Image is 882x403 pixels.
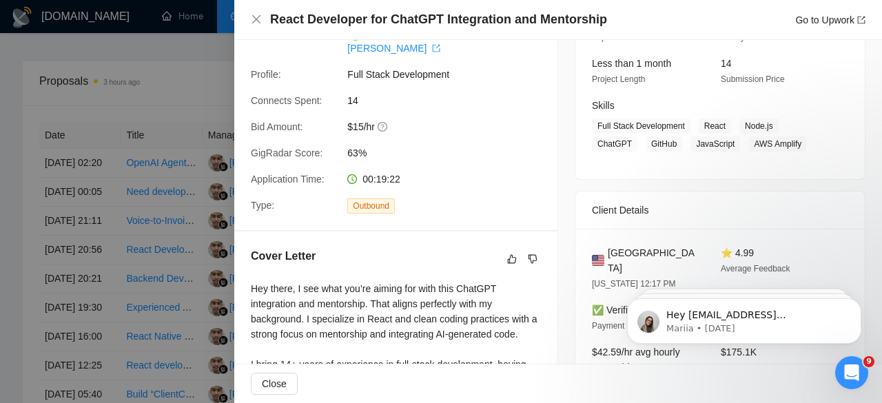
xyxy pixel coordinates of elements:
[592,74,645,84] span: Project Length
[592,253,604,268] img: 🇺🇸
[721,74,785,84] span: Submission Price
[251,69,281,80] span: Profile:
[699,118,731,134] span: React
[721,247,754,258] span: ⭐ 4.99
[835,356,868,389] iframe: Intercom live chat
[347,93,554,108] span: 14
[251,121,303,132] span: Bid Amount:
[748,136,807,152] span: AWS Amplify
[347,198,395,214] span: Outbound
[863,356,874,367] span: 9
[592,118,690,134] span: Full Stack Development
[524,251,541,267] button: dislike
[251,200,274,211] span: Type:
[507,254,517,265] span: like
[347,145,554,161] span: 63%
[60,40,238,242] span: Hey [EMAIL_ADDRESS][DOMAIN_NAME], Looks like your Upwork agency 3Brain Technolabs Private Limited...
[262,376,287,391] span: Close
[251,14,262,25] span: close
[347,119,554,134] span: $15/hr
[251,373,298,395] button: Close
[606,269,882,366] iframe: Intercom notifications message
[251,95,322,106] span: Connects Spent:
[528,254,537,265] span: dislike
[592,304,639,316] span: ✅ Verified
[251,147,322,158] span: GigRadar Score:
[347,174,357,184] span: clock-circle
[592,279,676,289] span: [US_STATE] 12:17 PM
[690,136,740,152] span: JavaScript
[592,321,667,331] span: Payment Verification
[857,16,865,24] span: export
[251,248,316,265] h5: Cover Letter
[592,347,680,373] span: $42.59/hr avg hourly rate paid
[592,100,615,111] span: Skills
[721,58,732,69] span: 14
[504,251,520,267] button: like
[795,14,865,25] a: Go to Upworkexport
[739,118,779,134] span: Node.js
[592,58,671,69] span: Less than 1 month
[378,121,389,132] span: question-circle
[592,192,848,229] div: Client Details
[592,136,637,152] span: ChatGPT
[608,245,699,276] span: [GEOGRAPHIC_DATA]
[432,44,440,52] span: export
[721,264,790,273] span: Average Feedback
[347,25,449,53] a: [PERSON_NAME] [PERSON_NAME] export
[251,14,262,25] button: Close
[347,67,554,82] span: Full Stack Development
[646,136,682,152] span: GitHub
[362,174,400,185] span: 00:19:22
[60,53,238,65] p: Message from Mariia, sent 4w ago
[270,11,607,28] h4: React Developer for ChatGPT Integration and Mentorship
[251,174,325,185] span: Application Time:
